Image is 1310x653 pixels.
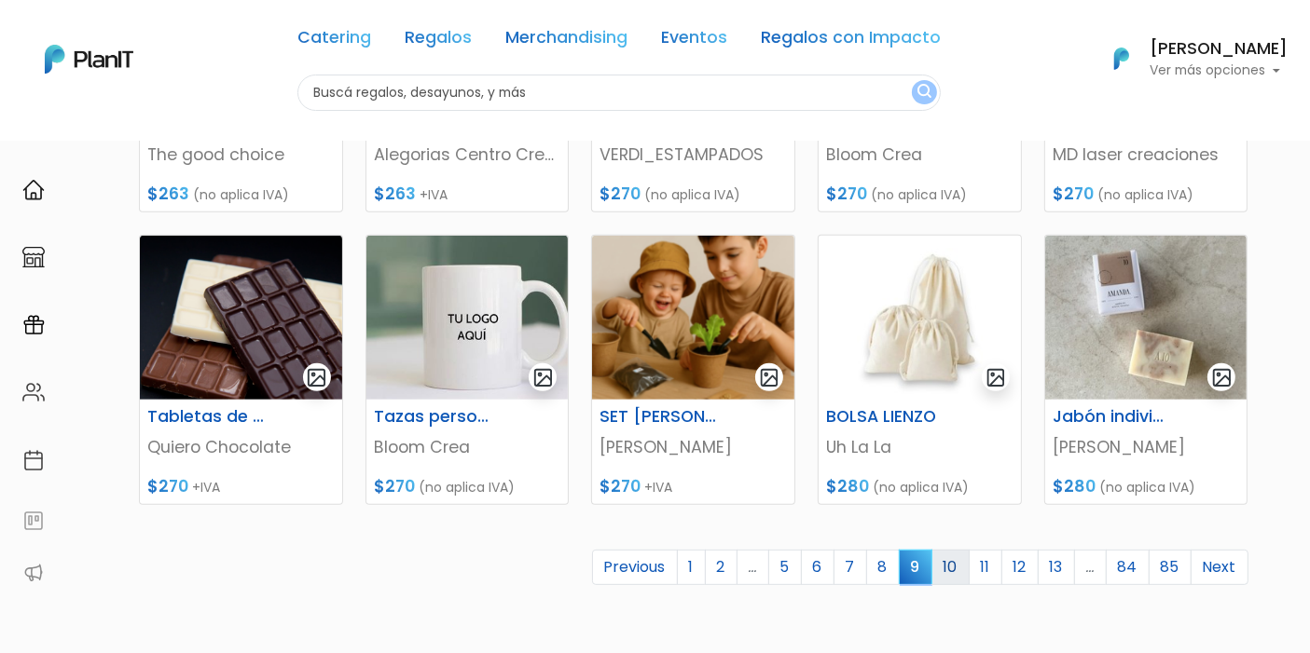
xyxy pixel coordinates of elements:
span: $263 [374,183,416,205]
p: [PERSON_NAME] [600,435,787,459]
a: 85 [1149,550,1192,585]
span: (no aplica IVA) [873,478,969,497]
img: feedback-78b5a0c8f98aac82b08bfc38622c3050aee476f2c9584af64705fc4e61158814.svg [22,510,45,532]
img: gallery-light [1211,367,1233,388]
span: (no aplica IVA) [193,185,289,204]
a: 84 [1106,550,1150,585]
p: The good choice [147,143,335,167]
span: $270 [600,183,641,205]
span: $270 [374,475,415,497]
a: Eventos [661,30,727,52]
a: Next [1191,550,1248,585]
p: VERDI_ESTAMPADOS [600,143,787,167]
img: thumb_tableta_de_chocolate_maciso.png [140,236,342,400]
h6: [PERSON_NAME] [1150,41,1288,58]
a: 2 [705,550,738,585]
a: Merchandising [505,30,627,52]
span: (no aplica IVA) [871,185,967,204]
span: $270 [147,475,188,497]
span: +IVA [192,478,220,497]
a: 11 [969,550,1002,585]
span: 9 [899,550,932,584]
a: gallery-light Tabletas de Chocolate Macizo Quiero Chocolate $270 +IVA [139,235,343,505]
img: thumb_Captura_de_pantalla_2023-09-14_172631.jpg [1045,236,1248,400]
p: Alegorias Centro Creativo [374,143,561,167]
span: (no aplica IVA) [1099,478,1195,497]
input: Buscá regalos, desayunos, y más [297,75,941,111]
a: 10 [931,550,970,585]
img: gallery-light [306,367,327,388]
a: 12 [1001,550,1039,585]
a: 13 [1038,550,1075,585]
div: ¿Necesitás ayuda? [96,18,269,54]
img: campaigns-02234683943229c281be62815700db0a1741e53638e28bf9629b52c665b00959.svg [22,314,45,336]
img: thumb_image__copia___copia_-Photoroom__24_.jpg [819,236,1021,400]
h6: Tabletas de Chocolate Macizo [136,407,276,427]
img: people-662611757002400ad9ed0e3c099ab2801c6687ba6c219adb57efc949bc21e19d.svg [22,381,45,403]
img: search_button-432b6d5273f82d61273b3651a40e1bd1b912527efae98b1b7a1b2c0702e16a8d.svg [917,84,931,102]
p: MD laser creaciones [1053,143,1240,167]
a: 6 [801,550,834,585]
a: 5 [768,550,802,585]
span: $280 [1053,475,1096,497]
span: (no aplica IVA) [644,185,740,204]
span: $270 [600,475,641,497]
span: $263 [147,183,189,205]
h6: SET [PERSON_NAME] [588,407,728,427]
p: [PERSON_NAME] [1053,435,1240,459]
span: (no aplica IVA) [419,478,515,497]
img: gallery-light [986,367,1007,388]
a: Regalos [405,30,472,52]
a: 1 [677,550,706,585]
h6: BOLSA LIENZO [815,407,955,427]
a: Regalos con Impacto [761,30,941,52]
img: PlanIt Logo [1101,38,1142,79]
img: home-e721727adea9d79c4d83392d1f703f7f8bce08238fde08b1acbfd93340b81755.svg [22,179,45,201]
h6: Jabón individual [1041,407,1181,427]
a: gallery-light BOLSA LIENZO Uh La La $280 (no aplica IVA) [818,235,1022,505]
button: PlanIt Logo [PERSON_NAME] Ver más opciones [1090,34,1288,83]
a: gallery-light Tazas personalizadas Bloom Crea $270 (no aplica IVA) [365,235,570,505]
p: Bloom Crea [826,143,1014,167]
img: partners-52edf745621dab592f3b2c58e3bca9d71375a7ef29c3b500c9f145b62cc070d4.svg [22,562,45,584]
p: Quiero Chocolate [147,435,335,459]
span: $280 [826,475,869,497]
img: thumb_Captura_de_pantalla_2025-08-05_133534.png [592,236,794,400]
span: $270 [1053,183,1094,205]
img: calendar-87d922413cdce8b2cf7b7f5f62616a5cf9e4887200fb71536465627b3292af00.svg [22,449,45,471]
span: $270 [826,183,867,205]
span: +IVA [644,478,672,497]
img: marketplace-4ceaa7011d94191e9ded77b95e3339b90024bf715f7c57f8cf31f2d8c509eaba.svg [22,246,45,268]
a: Catering [297,30,371,52]
p: Ver más opciones [1150,64,1288,77]
p: Uh La La [826,435,1014,459]
h6: Tazas personalizadas [363,407,503,427]
a: 8 [866,550,900,585]
p: Bloom Crea [374,435,561,459]
img: PlanIt Logo [45,45,133,74]
span: (no aplica IVA) [1097,185,1193,204]
img: thumb_WhatsApp_Image_2023-11-17_at_09.56.10.jpeg [366,236,569,400]
a: Previous [592,550,678,585]
img: gallery-light [759,367,780,388]
a: gallery-light SET [PERSON_NAME] [PERSON_NAME] $270 +IVA [591,235,795,505]
a: 7 [834,550,867,585]
a: gallery-light Jabón individual [PERSON_NAME] $280 (no aplica IVA) [1044,235,1248,505]
img: gallery-light [532,367,554,388]
span: +IVA [420,185,448,204]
